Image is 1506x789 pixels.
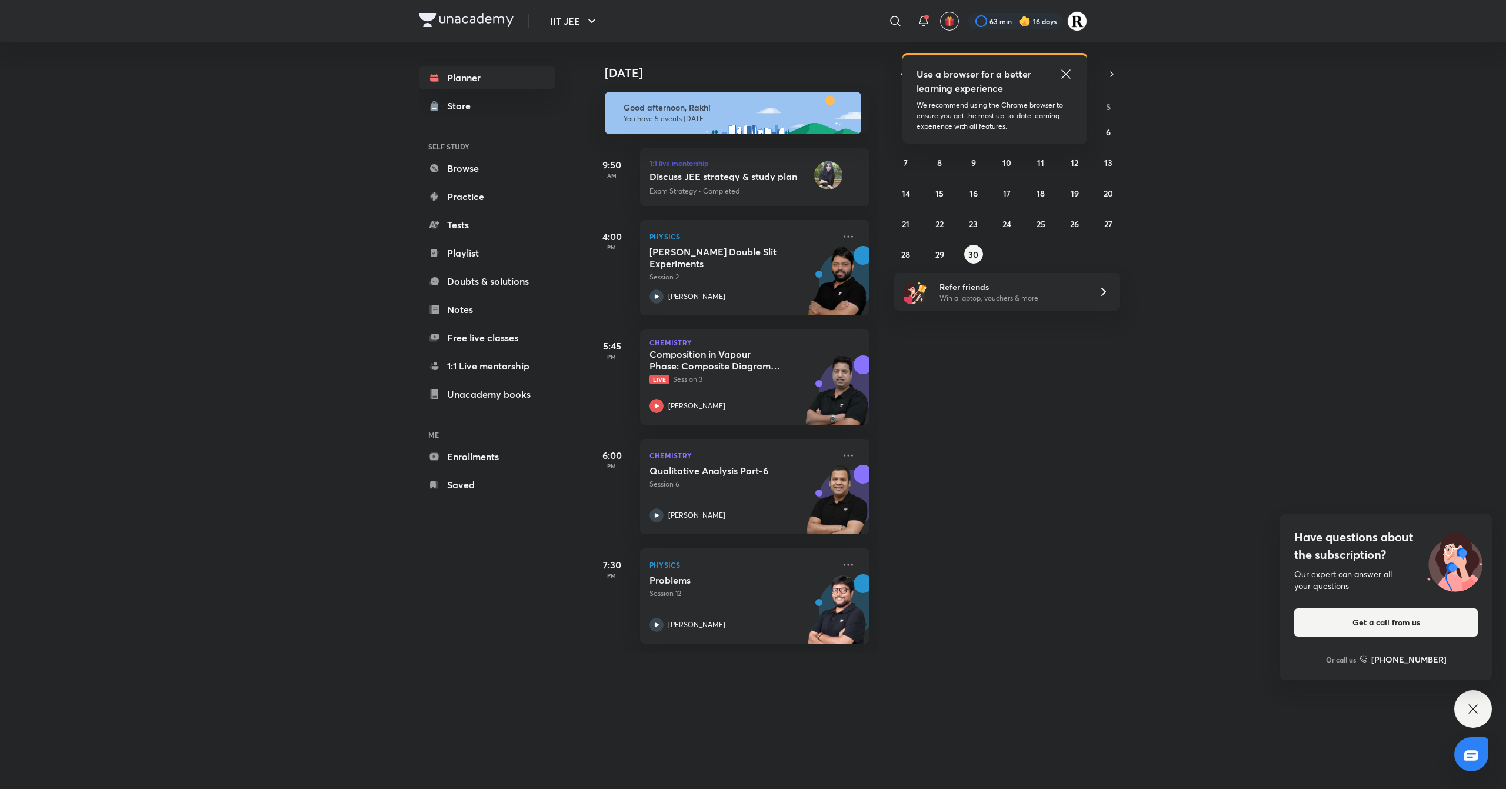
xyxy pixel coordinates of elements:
[419,213,555,237] a: Tests
[969,218,978,229] abbr: September 23, 2025
[930,184,949,202] button: September 15, 2025
[1360,653,1447,665] a: [PHONE_NUMBER]
[588,158,635,172] h5: 9:50
[939,281,1084,293] h6: Refer friends
[969,188,978,199] abbr: September 16, 2025
[649,574,796,586] h5: Problems
[419,326,555,349] a: Free live classes
[968,249,978,260] abbr: September 30, 2025
[1106,101,1111,112] abbr: Saturday
[588,353,635,360] p: PM
[971,157,976,168] abbr: September 9, 2025
[419,185,555,208] a: Practice
[805,574,869,655] img: unacademy
[897,214,915,233] button: September 21, 2025
[588,172,635,179] p: AM
[419,66,555,89] a: Planner
[419,13,514,27] img: Company Logo
[1065,153,1084,172] button: September 12, 2025
[1031,214,1050,233] button: September 25, 2025
[419,354,555,378] a: 1:1 Live mentorship
[1099,122,1118,141] button: September 6, 2025
[1019,15,1031,27] img: streak
[649,339,860,346] p: Chemistry
[1067,11,1087,31] img: Rakhi Sharma
[649,229,834,244] p: Physics
[964,184,983,202] button: September 16, 2025
[419,94,555,118] a: Store
[668,291,725,302] p: [PERSON_NAME]
[419,298,555,321] a: Notes
[1099,214,1118,233] button: September 27, 2025
[1065,214,1084,233] button: September 26, 2025
[419,473,555,497] a: Saved
[998,153,1017,172] button: September 10, 2025
[419,13,514,30] a: Company Logo
[543,9,606,33] button: IIT JEE
[1003,188,1011,199] abbr: September 17, 2025
[1002,157,1011,168] abbr: September 10, 2025
[588,339,635,353] h5: 5:45
[998,214,1017,233] button: September 24, 2025
[1037,157,1044,168] abbr: September 11, 2025
[1002,218,1011,229] abbr: September 24, 2025
[649,272,834,282] p: Session 2
[964,153,983,172] button: September 9, 2025
[1104,188,1113,199] abbr: September 20, 2025
[649,158,860,168] h6: 1:1 live mentorship
[419,382,555,406] a: Unacademy books
[1294,608,1478,637] button: Get a call from us
[1031,153,1050,172] button: September 11, 2025
[805,355,869,437] img: unacademy
[588,244,635,251] p: PM
[419,425,555,445] h6: ME
[1104,157,1112,168] abbr: September 13, 2025
[649,479,834,490] p: Session 6
[649,448,834,462] p: Chemistry
[649,246,796,269] h5: Young's Double Slit Experiments
[588,462,635,470] p: PM
[805,246,869,327] img: unacademy
[904,157,908,168] abbr: September 7, 2025
[605,92,861,134] img: afternoon
[1326,654,1356,665] p: Or call us
[668,401,725,411] p: [PERSON_NAME]
[1371,653,1447,665] h6: [PHONE_NUMBER]
[917,67,1034,95] h5: Use a browser for a better learning experience
[624,102,851,113] h6: Good afternoon, Rakhi
[419,137,555,157] h6: SELF STUDY
[897,245,915,264] button: September 28, 2025
[419,445,555,468] a: Enrollments
[624,114,851,124] p: You have 5 events [DATE]
[930,245,949,264] button: September 29, 2025
[930,153,949,172] button: September 8, 2025
[447,99,478,113] div: Store
[1106,126,1111,138] abbr: September 6, 2025
[897,153,915,172] button: September 7, 2025
[998,184,1017,202] button: September 17, 2025
[935,249,944,260] abbr: September 29, 2025
[605,66,881,80] h4: [DATE]
[944,16,955,26] img: avatar
[649,558,834,572] p: Physics
[419,269,555,293] a: Doubts & solutions
[1037,218,1045,229] abbr: September 25, 2025
[904,280,927,304] img: referral
[902,188,910,199] abbr: September 14, 2025
[588,448,635,462] h5: 6:00
[814,161,842,189] img: educator-icon
[935,218,944,229] abbr: September 22, 2025
[917,100,1073,132] p: We recommend using the Chrome browser to ensure you get the most up-to-date learning experience w...
[902,218,909,229] abbr: September 21, 2025
[1031,184,1050,202] button: September 18, 2025
[588,558,635,572] h5: 7:30
[935,188,944,199] abbr: September 15, 2025
[1294,528,1478,564] h4: Have questions about the subscription?
[1065,184,1084,202] button: September 19, 2025
[649,348,796,372] h5: Composition in Vapour Phase: Composite Diagrams and Problem Solving
[1099,184,1118,202] button: September 20, 2025
[937,157,942,168] abbr: September 8, 2025
[588,572,635,579] p: PM
[649,375,669,384] span: Live
[1104,218,1112,229] abbr: September 27, 2025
